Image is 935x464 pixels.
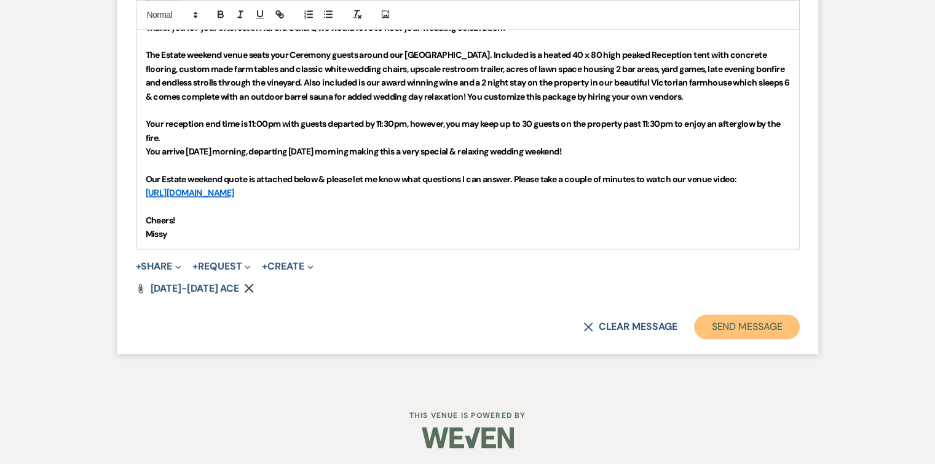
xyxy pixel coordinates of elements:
[146,174,737,185] strong: Our Estate weekend quote is attached below & please let me know what questions I can answer. Plea...
[146,22,505,33] strong: Thank you for your interest in Aurora Cellars, we would love to host your wedding celebration!
[694,314,799,339] button: Send Message
[422,416,514,459] img: Weven Logo
[146,187,234,198] a: [URL][DOMAIN_NAME]
[583,322,677,332] button: Clear message
[146,49,791,102] strong: The Estate weekend venue seats your Ceremony guests around our [GEOGRAPHIC_DATA]. Included is a h...
[192,262,198,271] span: +
[136,262,141,271] span: +
[262,262,313,271] button: Create
[146,146,562,157] strong: You arrive [DATE] morning, departing [DATE] morning making this a very special & relaxing wedding...
[146,228,167,239] strong: Missy
[262,262,267,271] span: +
[151,284,240,294] a: [DATE]-[DATE] ACE
[146,118,782,143] strong: Your reception end time is 11:00pm with guests departed by 11:30pm, however, you may keep up to 3...
[151,282,240,295] span: [DATE]-[DATE] ACE
[136,262,182,271] button: Share
[146,215,175,226] strong: Cheers!
[192,262,251,271] button: Request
